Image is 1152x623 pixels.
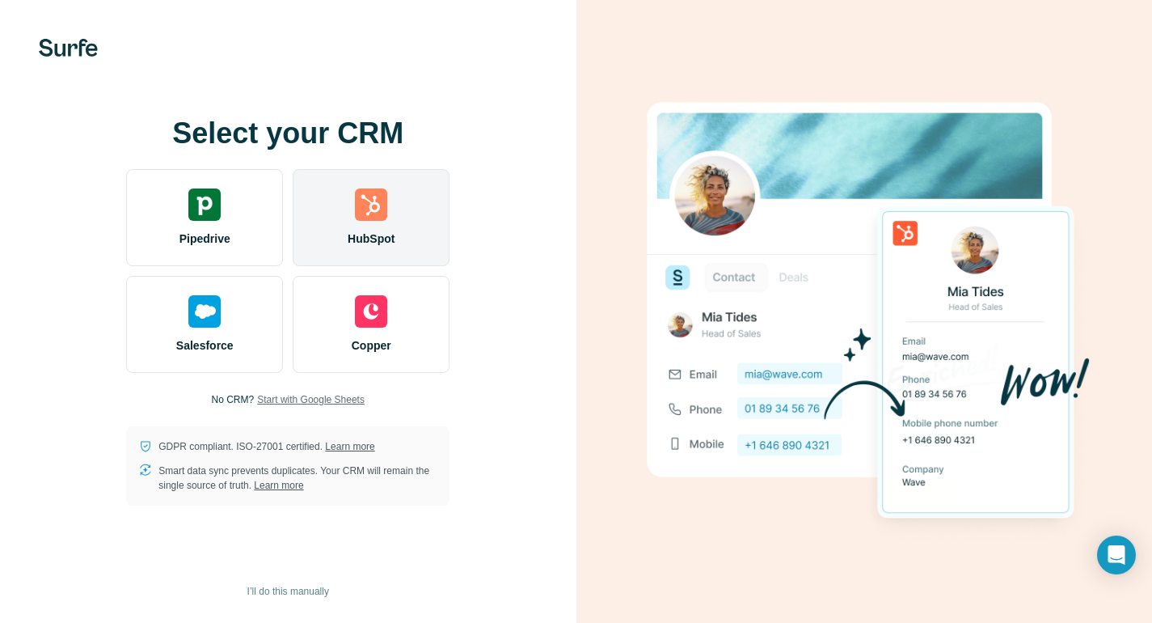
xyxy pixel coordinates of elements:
[158,464,437,493] p: Smart data sync prevents duplicates. Your CRM will remain the single source of truth.
[638,77,1091,546] img: HUBSPOT image
[352,337,391,354] span: Copper
[348,231,395,247] span: HubSpot
[247,584,329,599] span: I’ll do this manually
[254,480,303,491] a: Learn more
[188,295,221,328] img: salesforce's logo
[188,189,221,221] img: pipedrive's logo
[355,189,387,221] img: hubspot's logo
[236,579,340,604] button: I’ll do this manually
[1097,536,1136,574] div: Open Intercom Messenger
[176,337,234,354] span: Salesforce
[325,441,374,452] a: Learn more
[158,439,374,454] p: GDPR compliant. ISO-27001 certified.
[212,392,255,407] p: No CRM?
[126,117,449,150] h1: Select your CRM
[355,295,387,328] img: copper's logo
[179,231,230,247] span: Pipedrive
[257,392,365,407] button: Start with Google Sheets
[39,39,98,57] img: Surfe's logo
